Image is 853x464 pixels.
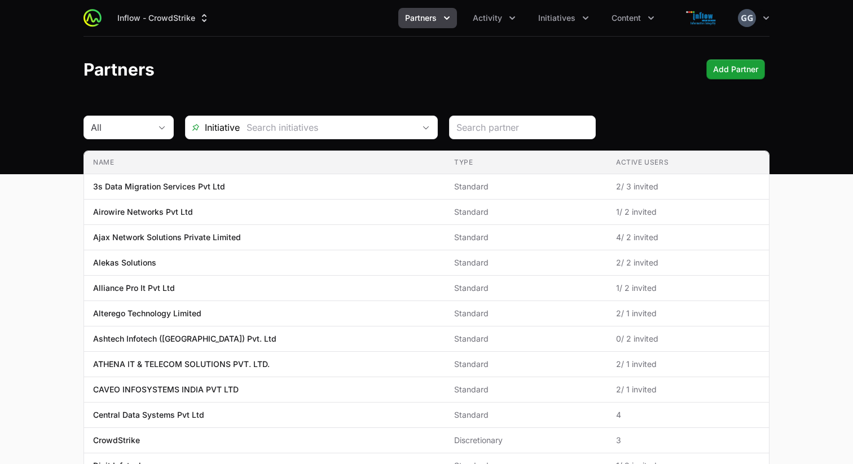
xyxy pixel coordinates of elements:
[93,409,204,421] p: Central Data Systems Pvt Ltd
[405,12,437,24] span: Partners
[102,8,661,28] div: Main navigation
[612,12,641,24] span: Content
[454,206,598,218] span: Standard
[616,257,760,268] span: 2 / 2 invited
[605,8,661,28] button: Content
[454,308,598,319] span: Standard
[616,435,760,446] span: 3
[466,8,522,28] button: Activity
[616,282,760,294] span: 1 / 2 invited
[93,282,175,294] p: Alliance Pro It Pvt Ltd
[93,435,140,446] p: CrowdStrike
[616,333,760,344] span: 0 / 2 invited
[454,409,598,421] span: Standard
[454,232,598,243] span: Standard
[538,12,575,24] span: Initiatives
[616,409,760,421] span: 4
[616,308,760,319] span: 2 / 1 invited
[531,8,596,28] div: Initiatives menu
[83,9,102,27] img: ActivitySource
[531,8,596,28] button: Initiatives
[111,8,217,28] div: Supplier switch menu
[186,121,240,134] span: Initiative
[616,232,760,243] span: 4 / 2 invited
[415,116,437,139] div: Open
[93,384,239,395] p: CAVEO INFOSYSTEMS INDIA PVT LTD
[706,59,765,79] div: Primary actions
[616,206,760,218] span: 1 / 2 invited
[111,8,217,28] button: Inflow - CrowdStrike
[93,308,201,319] p: Alterego Technology Limited
[473,12,502,24] span: Activity
[445,151,607,174] th: Type
[616,384,760,395] span: 2 / 1 invited
[738,9,756,27] img: Girish Gargeshwari
[454,435,598,446] span: Discretionary
[454,257,598,268] span: Standard
[706,59,765,79] button: Add Partner
[454,384,598,395] span: Standard
[605,8,661,28] div: Content menu
[398,8,457,28] button: Partners
[466,8,522,28] div: Activity menu
[93,333,276,344] p: Ashtech Infotech ([GEOGRAPHIC_DATA]) Pvt. Ltd
[454,181,598,192] span: Standard
[607,151,769,174] th: Active Users
[675,7,729,29] img: Inflow
[454,359,598,370] span: Standard
[616,181,760,192] span: 2 / 3 invited
[616,359,760,370] span: 2 / 1 invited
[83,59,155,79] h1: Partners
[93,257,156,268] p: Alekas Solutions
[713,63,758,76] span: Add Partner
[93,232,241,243] p: Ajax Network Solutions Private Limited
[398,8,457,28] div: Partners menu
[93,206,193,218] p: Airowire Networks Pvt Ltd
[240,116,415,139] input: Search initiatives
[93,359,270,370] p: ATHENA IT & TELECOM SOLUTIONS PVT. LTD.
[454,333,598,344] span: Standard
[84,151,445,174] th: Name
[91,121,151,134] div: All
[93,181,225,192] p: 3s Data Migration Services Pvt Ltd
[84,116,173,139] button: All
[456,121,588,134] input: Search partner
[454,282,598,294] span: Standard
